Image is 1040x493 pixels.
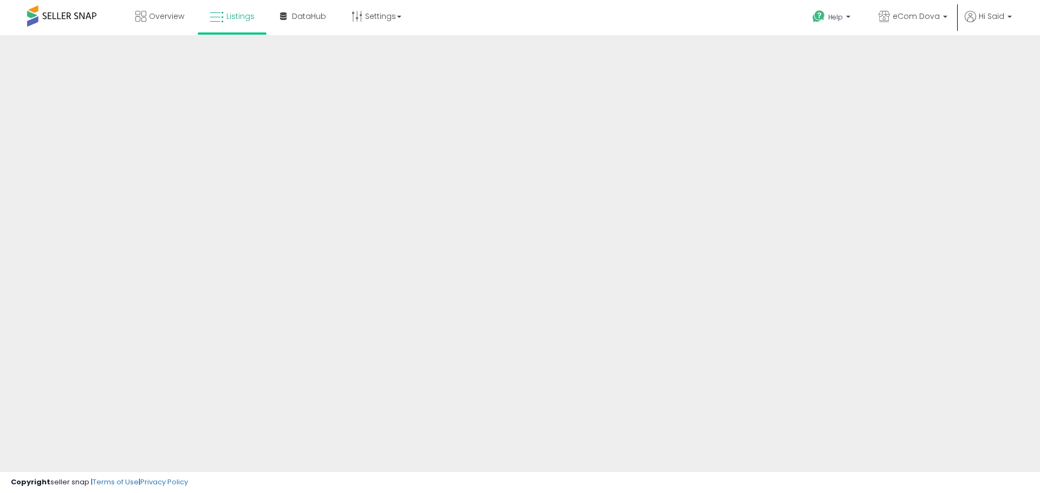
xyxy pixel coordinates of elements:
span: Hi Said [979,11,1004,22]
div: seller snap | | [11,477,188,488]
span: Help [828,12,843,22]
span: Overview [149,11,184,22]
a: Hi Said [965,11,1012,35]
i: Get Help [812,10,825,23]
a: Help [804,2,861,35]
a: Terms of Use [93,477,139,487]
strong: Copyright [11,477,50,487]
a: Privacy Policy [140,477,188,487]
span: eCom Dova [893,11,940,22]
span: DataHub [292,11,326,22]
span: Listings [226,11,255,22]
